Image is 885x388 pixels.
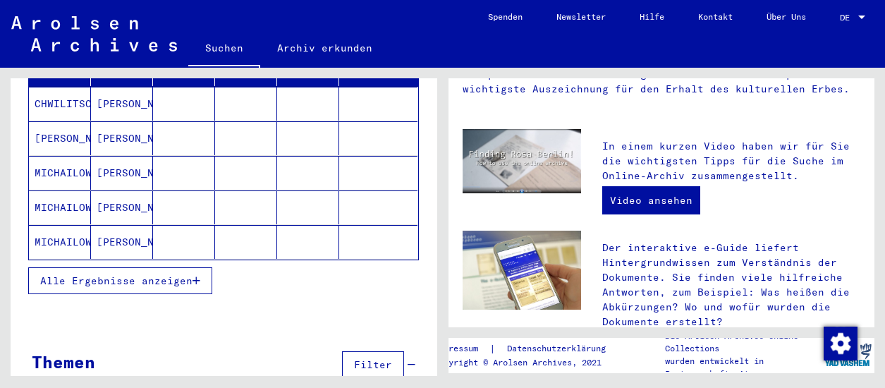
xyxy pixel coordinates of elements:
[434,341,489,356] a: Impressum
[665,355,822,380] p: wurden entwickelt in Partnerschaft mit
[602,186,700,214] a: Video ansehen
[823,326,857,360] div: Modification du consentement
[29,156,91,190] mat-cell: MICHAILOW
[602,139,860,183] p: In einem kurzen Video haben wir für Sie die wichtigsten Tipps für die Suche im Online-Archiv zusa...
[822,337,874,372] img: yv_logo.png
[354,358,392,371] span: Filter
[824,327,857,360] img: Modification du consentement
[840,13,855,23] span: DE
[260,31,389,65] a: Archiv erkunden
[91,156,153,190] mat-cell: [PERSON_NAME]
[463,129,581,193] img: video.jpg
[29,87,91,121] mat-cell: CHWILITSCHKINA
[11,16,177,51] img: Arolsen_neg.svg
[463,231,581,310] img: eguide.jpg
[434,356,623,369] p: Copyright © Arolsen Archives, 2021
[32,349,95,375] div: Themen
[28,267,212,294] button: Alle Ergebnisse anzeigen
[188,31,260,68] a: Suchen
[91,87,153,121] mat-cell: [PERSON_NAME]
[602,241,860,329] p: Der interaktive e-Guide liefert Hintergrundwissen zum Verständnis der Dokumente. Sie finden viele...
[342,351,404,378] button: Filter
[496,341,623,356] a: Datenschutzerklärung
[29,190,91,224] mat-cell: MICHAILOWKA
[91,190,153,224] mat-cell: [PERSON_NAME]
[40,274,193,287] span: Alle Ergebnisse anzeigen
[91,225,153,259] mat-cell: [PERSON_NAME]
[29,121,91,155] mat-cell: [PERSON_NAME]
[665,329,822,355] p: Die Arolsen Archives Online-Collections
[29,225,91,259] mat-cell: MICHAILOWSKA
[434,341,623,356] div: |
[91,121,153,155] mat-cell: [PERSON_NAME]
